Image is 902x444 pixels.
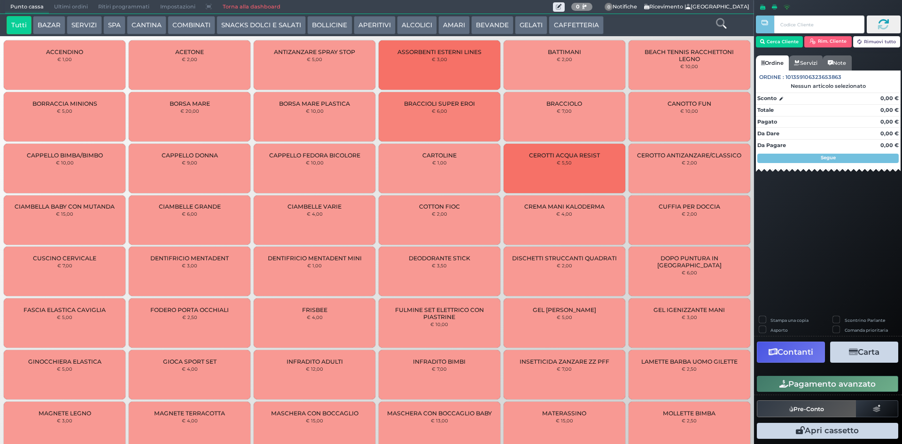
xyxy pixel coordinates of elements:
span: DEODORANTE STICK [409,255,470,262]
small: € 13,00 [431,418,448,423]
span: GINOCCHIERA ELASTICA [28,358,101,365]
button: Contanti [757,342,825,363]
small: € 3,50 [432,263,447,268]
small: € 6,00 [432,108,447,114]
button: Rim. Cliente [804,36,852,47]
div: Nessun articolo selezionato [756,83,901,89]
span: CANOTTO FUN [668,100,711,107]
small: € 2,00 [432,211,447,217]
span: BORSA MARE PLASTICA [279,100,350,107]
span: BEACH TENNIS RACCHETTONI LEGNO [636,48,742,62]
span: MOLLETTE BIMBA [663,410,715,417]
span: ACCENDINO [46,48,83,55]
span: MAGNETE LEGNO [39,410,91,417]
small: € 12,00 [306,366,323,372]
small: € 7,00 [57,263,72,268]
label: Asporto [770,327,788,333]
span: INFRADITO ADULTI [287,358,343,365]
span: CIAMBELLE VARIE [288,203,342,210]
span: BRACCIOLO [546,100,582,107]
strong: Segue [821,155,836,161]
small: € 3,00 [57,418,72,423]
span: Ritiri programmati [93,0,155,14]
input: Codice Cliente [774,16,864,33]
span: MAGNETE TERRACOTTA [154,410,225,417]
small: € 7,00 [432,366,447,372]
small: € 5,00 [57,108,72,114]
small: € 4,00 [307,211,323,217]
strong: 0,00 € [880,142,899,148]
span: BORRACCIA MINIONS [32,100,97,107]
small: € 15,00 [556,418,573,423]
span: MASCHERA CON BOCCAGLIO [271,410,358,417]
button: Tutti [7,16,31,35]
small: € 2,50 [182,314,197,320]
button: GELATI [515,16,547,35]
button: Pagamento avanzato [757,376,898,392]
small: € 7,00 [557,366,572,372]
button: Pre-Conto [757,400,856,417]
small: € 2,00 [557,263,572,268]
small: € 5,50 [557,160,572,165]
button: AMARI [438,16,470,35]
span: GIOCA SPORT SET [163,358,217,365]
small: € 10,00 [306,160,324,165]
button: APERITIVI [354,16,396,35]
small: € 10,00 [430,321,448,327]
span: FULMINE SET ELETTRICO CON PIASTRINE [387,306,492,320]
span: Punto cassa [5,0,49,14]
button: BAZAR [33,16,65,35]
label: Scontrino Parlante [845,317,885,323]
span: GEL IGENIZZANTE MANI [653,306,725,313]
span: CUFFIA PER DOCCIA [659,203,720,210]
small: € 2,00 [182,56,197,62]
small: € 9,00 [182,160,197,165]
button: SPA [103,16,125,35]
span: DISCHETTI STRUCCANTI QUADRATI [512,255,617,262]
span: DENTIFRICIO MENTADENT [150,255,229,262]
span: COTTON FIOC [419,203,460,210]
span: MASCHERA CON BOCCAGLIO BABY [387,410,492,417]
button: SERVIZI [67,16,101,35]
span: CARTOLINE [422,152,457,159]
small: € 5,00 [557,314,572,320]
small: € 15,00 [56,211,73,217]
strong: 0,00 € [880,107,899,113]
span: INSETTICIDA ZANZARE ZZ PFF [520,358,609,365]
span: ASSORBENTI ESTERNI LINES [397,48,482,55]
span: FRISBEE [302,306,327,313]
strong: Da Pagare [757,142,786,148]
strong: Sconto [757,94,777,102]
small: € 3,00 [432,56,447,62]
strong: 0,00 € [880,95,899,101]
small: € 1,00 [432,160,447,165]
span: 0 [605,3,613,11]
span: Ordine : [759,73,784,81]
span: CEROTTO ANTIZANZARE/CLASSICO [637,152,741,159]
button: Apri cassetto [757,423,898,439]
span: ACETONE [175,48,204,55]
button: COMBINATI [168,16,215,35]
span: CAPPELLO DONNA [162,152,218,159]
small: € 2,00 [682,211,697,217]
button: Carta [830,342,898,363]
span: GEL [PERSON_NAME] [533,306,596,313]
span: DENTIFRICIO MENTADENT MINI [268,255,362,262]
strong: 0,00 € [880,118,899,125]
small: € 4,00 [182,366,198,372]
small: € 6,00 [182,211,197,217]
span: FASCIA ELASTICA CAVIGLIA [23,306,106,313]
small: € 6,00 [682,270,697,275]
span: FODERO PORTA OCCHIALI [150,306,229,313]
span: INFRADITO BIMBI [413,358,466,365]
span: CREMA MANI KALODERMA [524,203,605,210]
span: CEROTTI ACQUA RESIST [529,152,600,159]
small: € 20,00 [180,108,199,114]
span: CAPPELLO FEDORA BICOLORE [269,152,360,159]
a: Servizi [789,55,823,70]
small: € 3,00 [682,314,697,320]
small: € 5,00 [57,366,72,372]
strong: Totale [757,107,774,113]
span: ANTIZANZARE SPRAY STOP [274,48,355,55]
span: DOPO PUNTURA IN [GEOGRAPHIC_DATA] [636,255,742,269]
